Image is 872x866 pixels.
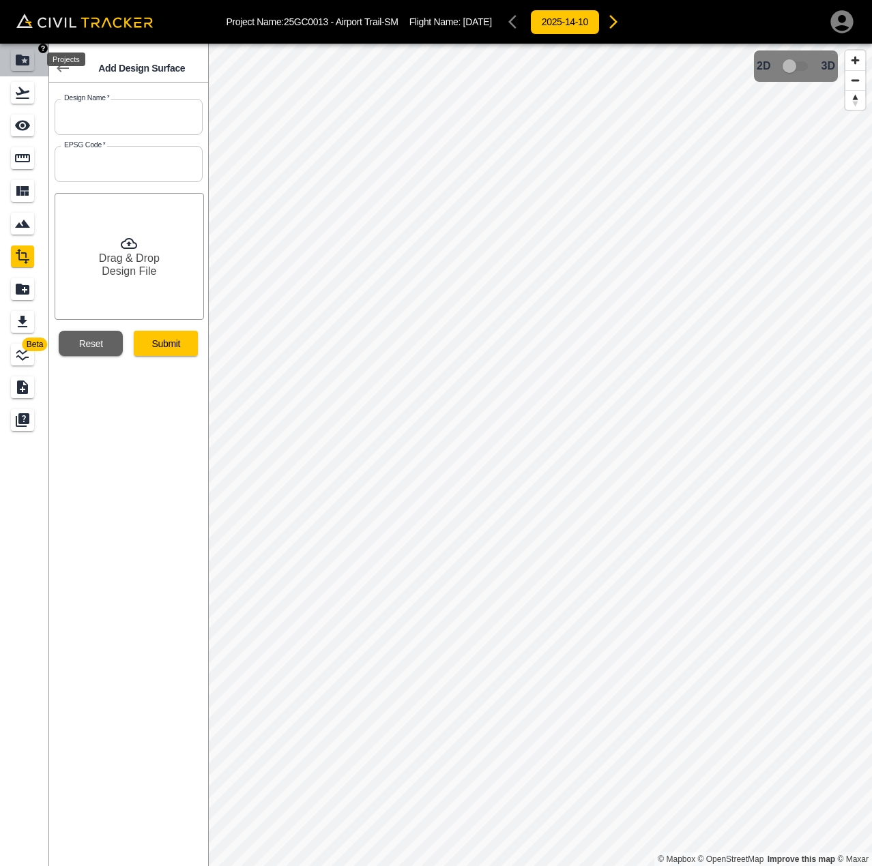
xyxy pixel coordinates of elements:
[47,53,85,66] div: Projects
[409,16,492,27] p: Flight Name:
[208,44,872,866] canvas: Map
[698,854,764,864] a: OpenStreetMap
[227,16,398,27] p: Project Name: 25GC0013 - Airport Trail-SM
[530,10,600,35] button: 2025-14-10
[837,854,869,864] a: Maxar
[658,854,695,864] a: Mapbox
[822,60,835,72] span: 3D
[845,70,865,90] button: Zoom out
[463,16,492,27] span: [DATE]
[776,53,816,79] span: 3D model not uploaded yet
[845,90,865,110] button: Reset bearing to north
[768,854,835,864] a: Map feedback
[16,14,153,28] img: Civil Tracker
[845,50,865,70] button: Zoom in
[757,60,770,72] span: 2D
